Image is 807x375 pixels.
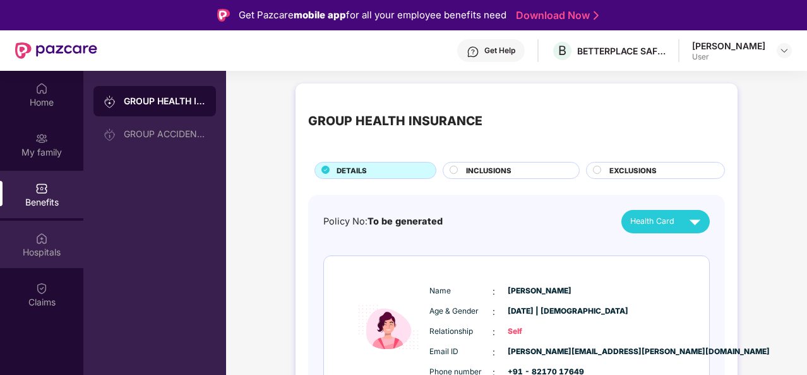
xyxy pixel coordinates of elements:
[558,43,566,58] span: B
[779,46,789,56] img: svg+xml;base64,PHN2ZyBpZD0iRHJvcGRvd24tMzJ4MzIiIHhtbG5zPSJodHRwOi8vd3d3LnczLm9yZy8yMDAwL3N2ZyIgd2...
[429,346,493,358] span: Email ID
[577,45,666,57] div: BETTERPLACE SAFETY SOLUTIONS PRIVATE LIMITED
[323,214,443,229] div: Policy No:
[493,325,495,339] span: :
[15,42,97,59] img: New Pazcare Logo
[493,345,495,359] span: :
[124,129,206,139] div: GROUP ACCIDENTAL INSURANCE
[35,232,48,245] img: svg+xml;base64,PHN2ZyBpZD0iSG9zcGl0YWxzIiB4bWxucz0iaHR0cDovL3d3dy53My5vcmcvMjAwMC9zdmciIHdpZHRoPS...
[621,210,710,233] button: Health Card
[493,285,495,298] span: :
[368,216,443,226] span: To be generated
[35,82,48,95] img: svg+xml;base64,PHN2ZyBpZD0iSG9tZSIgeG1sbnM9Imh0dHA6Ly93d3cudzMub3JnLzIwMDAvc3ZnIiB3aWR0aD0iMjAiIG...
[35,182,48,195] img: svg+xml;base64,PHN2ZyBpZD0iQmVuZWZpdHMiIHhtbG5zPSJodHRwOi8vd3d3LnczLm9yZy8yMDAwL3N2ZyIgd2lkdGg9Ij...
[217,9,230,22] img: Logo
[692,52,765,62] div: User
[594,9,599,22] img: Stroke
[104,128,116,141] img: svg+xml;base64,PHN2ZyB3aWR0aD0iMjAiIGhlaWdodD0iMjAiIHZpZXdCb3g9IjAgMCAyMCAyMCIgZmlsbD0ibm9uZSIgeG...
[294,9,346,21] strong: mobile app
[508,285,571,297] span: [PERSON_NAME]
[429,326,493,338] span: Relationship
[609,165,657,176] span: EXCLUSIONS
[337,165,367,176] span: DETAILS
[630,215,674,228] span: Health Card
[429,305,493,317] span: Age & Gender
[124,95,206,108] div: GROUP HEALTH INSURANCE
[467,46,479,58] img: svg+xml;base64,PHN2ZyBpZD0iSGVscC0zMngzMiIgeG1sbnM9Imh0dHA6Ly93d3cudzMub3JnLzIwMDAvc3ZnIiB3aWR0aD...
[429,285,493,297] span: Name
[516,9,595,22] a: Download Now
[35,132,48,145] img: svg+xml;base64,PHN2ZyB3aWR0aD0iMjAiIGhlaWdodD0iMjAiIHZpZXdCb3g9IjAgMCAyMCAyMCIgZmlsbD0ibm9uZSIgeG...
[508,346,571,358] span: [PERSON_NAME][EMAIL_ADDRESS][PERSON_NAME][DOMAIN_NAME]
[104,95,116,108] img: svg+xml;base64,PHN2ZyB3aWR0aD0iMjAiIGhlaWdodD0iMjAiIHZpZXdCb3g9IjAgMCAyMCAyMCIgZmlsbD0ibm9uZSIgeG...
[493,305,495,319] span: :
[508,305,571,317] span: [DATE] | [DEMOGRAPHIC_DATA]
[508,326,571,338] span: Self
[692,40,765,52] div: [PERSON_NAME]
[308,111,482,131] div: GROUP HEALTH INSURANCE
[35,282,48,295] img: svg+xml;base64,PHN2ZyBpZD0iQ2xhaW0iIHhtbG5zPSJodHRwOi8vd3d3LnczLm9yZy8yMDAwL3N2ZyIgd2lkdGg9IjIwIi...
[484,46,515,56] div: Get Help
[466,165,511,176] span: INCLUSIONS
[684,211,706,233] img: svg+xml;base64,PHN2ZyB4bWxucz0iaHR0cDovL3d3dy53My5vcmcvMjAwMC9zdmciIHZpZXdCb3g9IjAgMCAyNCAyNCIgd2...
[239,8,506,23] div: Get Pazcare for all your employee benefits need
